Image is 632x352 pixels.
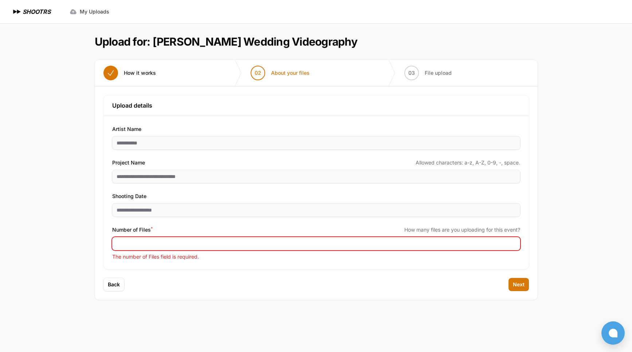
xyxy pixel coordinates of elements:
button: Open chat window [601,321,625,345]
h1: SHOOTRS [23,7,51,16]
span: How it works [124,69,156,77]
span: How many files are you uploading for this event? [404,226,520,233]
span: Next [513,281,525,288]
span: 03 [408,69,415,77]
h3: Upload details [112,101,520,110]
a: SHOOTRS SHOOTRS [12,7,51,16]
span: Shooting Date [112,192,146,201]
button: 02 About your files [242,60,318,86]
span: About your files [271,69,310,77]
span: Artist Name [112,125,141,134]
button: How it works [95,60,165,86]
span: Number of Files [112,225,153,234]
span: My Uploads [80,8,109,15]
span: 02 [255,69,261,77]
h1: Upload for: [PERSON_NAME] Wedding Videography [95,35,357,48]
a: My Uploads [65,5,114,18]
img: SHOOTRS [12,7,23,16]
button: 03 File upload [396,60,460,86]
span: Back [108,281,120,288]
button: Back [103,278,124,291]
p: The number of Files field is required. [112,253,520,260]
span: Allowed characters: a-z, A-Z, 0-9, -, space. [416,159,520,166]
span: Project Name [112,158,145,167]
button: Next [509,278,529,291]
span: File upload [425,69,452,77]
